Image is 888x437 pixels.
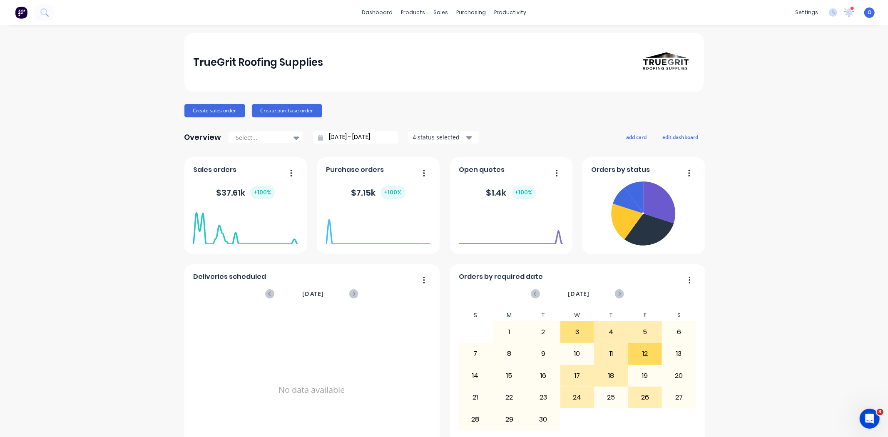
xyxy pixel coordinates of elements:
[512,186,536,199] div: + 100 %
[561,343,594,364] div: 10
[302,289,324,298] span: [DATE]
[527,409,560,430] div: 30
[621,132,652,142] button: add card
[594,309,628,321] div: T
[184,104,245,117] button: Create sales order
[561,322,594,343] div: 3
[591,165,650,175] span: Orders by status
[413,133,465,142] div: 4 status selected
[662,387,696,408] div: 27
[493,387,526,408] div: 22
[662,322,696,343] div: 6
[860,409,880,429] iframe: Intercom live chat
[326,165,384,175] span: Purchase orders
[216,186,275,199] div: $ 37.61k
[358,6,397,19] a: dashboard
[493,343,526,364] div: 8
[351,186,405,199] div: $ 7.15k
[493,409,526,430] div: 29
[568,289,590,298] span: [DATE]
[452,6,490,19] div: purchasing
[629,343,662,364] div: 12
[868,9,871,16] span: O
[493,309,527,321] div: M
[561,365,594,386] div: 17
[637,33,695,92] img: TrueGrit Roofing Supplies
[662,309,696,321] div: S
[490,6,530,19] div: productivity
[594,365,628,386] div: 18
[459,365,492,386] div: 14
[408,131,479,144] button: 4 status selected
[560,309,594,321] div: W
[594,343,628,364] div: 11
[381,186,405,199] div: + 100 %
[459,387,492,408] div: 21
[662,343,696,364] div: 13
[526,309,560,321] div: T
[527,322,560,343] div: 2
[527,343,560,364] div: 9
[594,387,628,408] div: 25
[252,104,322,117] button: Create purchase order
[594,322,628,343] div: 4
[15,6,27,19] img: Factory
[628,309,662,321] div: F
[629,365,662,386] div: 19
[527,365,560,386] div: 16
[486,186,536,199] div: $ 1.4k
[629,387,662,408] div: 26
[429,6,452,19] div: sales
[459,343,492,364] div: 7
[459,165,505,175] span: Open quotes
[527,387,560,408] div: 23
[493,322,526,343] div: 1
[250,186,275,199] div: + 100 %
[184,129,221,146] div: Overview
[791,6,822,19] div: settings
[662,365,696,386] div: 20
[459,409,492,430] div: 28
[193,165,236,175] span: Sales orders
[193,54,323,71] div: TrueGrit Roofing Supplies
[877,409,883,415] span: 3
[657,132,704,142] button: edit dashboard
[458,309,493,321] div: S
[397,6,429,19] div: products
[493,365,526,386] div: 15
[561,387,594,408] div: 24
[629,322,662,343] div: 5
